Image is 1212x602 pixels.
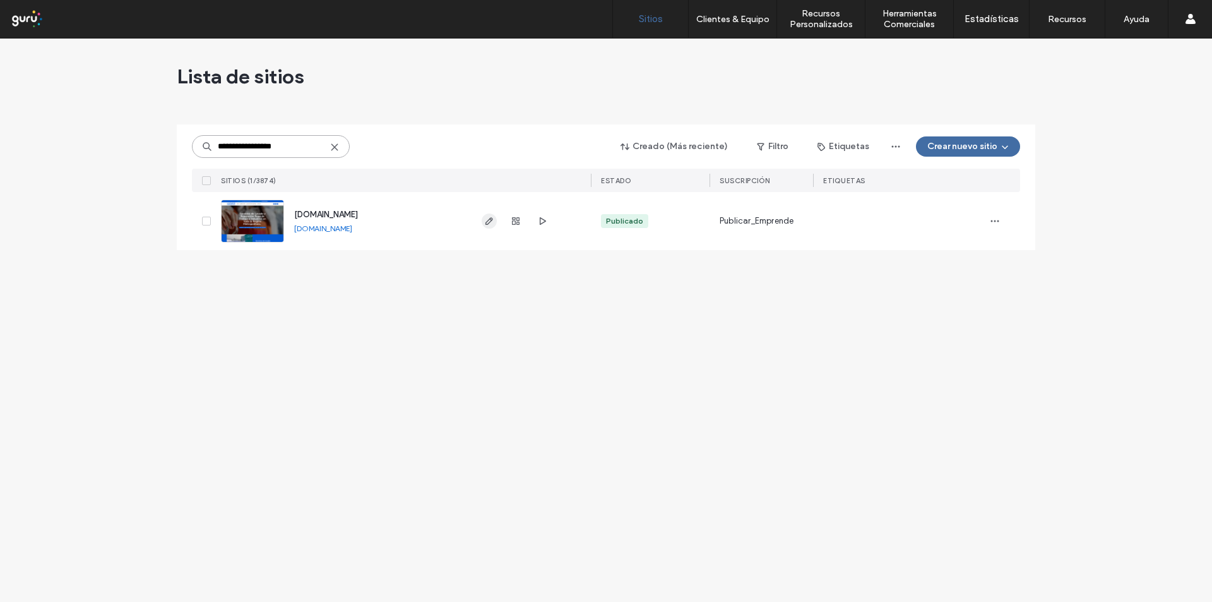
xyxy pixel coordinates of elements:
a: [DOMAIN_NAME] [294,224,352,233]
label: Sitios [639,13,663,25]
label: Recursos [1048,14,1086,25]
button: Etiquetas [806,136,881,157]
label: Recursos Personalizados [777,8,865,30]
button: Crear nuevo sitio [916,136,1020,157]
span: ESTADO [601,176,631,185]
span: Lista de sitios [177,64,304,89]
span: Suscripción [720,176,770,185]
span: ETIQUETAS [823,176,865,185]
label: Herramientas Comerciales [865,8,953,30]
span: Publicar_Emprende [720,215,793,227]
span: SITIOS (1/3874) [221,176,276,185]
span: Ayuda [27,9,62,20]
button: Creado (Más reciente) [610,136,739,157]
button: Filtro [744,136,801,157]
div: Publicado [606,215,643,227]
label: Estadísticas [965,13,1019,25]
label: Ayuda [1124,14,1150,25]
a: [DOMAIN_NAME] [294,210,358,219]
label: Clientes & Equipo [696,14,769,25]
